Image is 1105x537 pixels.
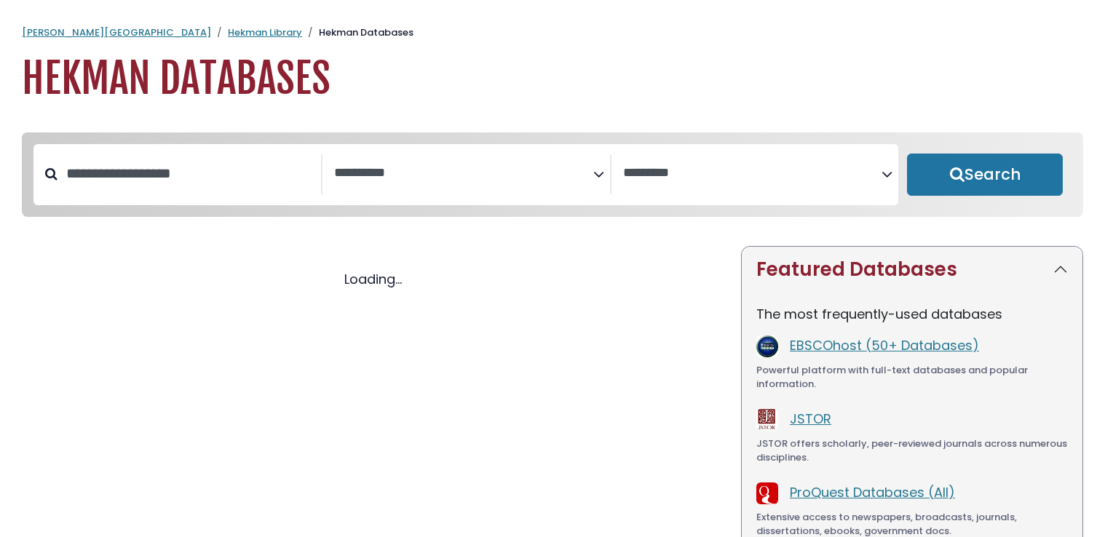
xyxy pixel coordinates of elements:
[58,162,321,186] input: Search database by title or keyword
[302,25,413,40] li: Hekman Databases
[790,483,955,501] a: ProQuest Databases (All)
[790,410,831,428] a: JSTOR
[790,336,979,354] a: EBSCOhost (50+ Databases)
[756,363,1068,391] div: Powerful platform with full-text databases and popular information.
[22,25,1083,40] nav: breadcrumb
[756,437,1068,465] div: JSTOR offers scholarly, peer-reviewed journals across numerous disciplines.
[22,25,211,39] a: [PERSON_NAME][GEOGRAPHIC_DATA]
[22,132,1083,217] nav: Search filters
[623,166,882,181] textarea: Search
[22,55,1083,103] h1: Hekman Databases
[22,269,724,289] div: Loading...
[742,247,1082,293] button: Featured Databases
[756,304,1068,324] p: The most frequently-used databases
[334,166,593,181] textarea: Search
[907,154,1063,196] button: Submit for Search Results
[228,25,302,39] a: Hekman Library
